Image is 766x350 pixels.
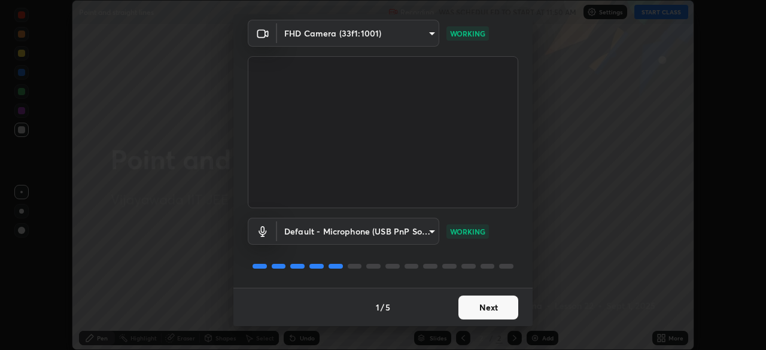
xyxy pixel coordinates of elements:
p: WORKING [450,226,485,237]
h4: 1 [376,301,379,314]
button: Next [458,296,518,319]
p: WORKING [450,28,485,39]
h4: 5 [385,301,390,314]
h4: / [381,301,384,314]
div: FHD Camera (33f1:1001) [277,20,439,47]
div: FHD Camera (33f1:1001) [277,218,439,245]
